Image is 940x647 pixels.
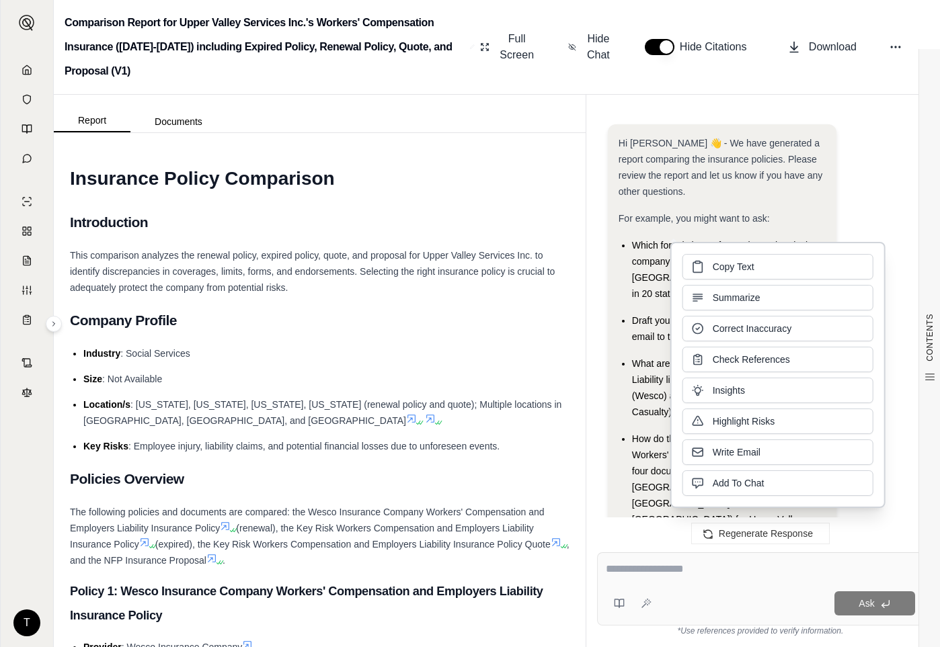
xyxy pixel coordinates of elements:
[223,555,225,566] span: .
[632,240,820,299] span: Which form is better for a private chemicals company with an HQ in [GEOGRAPHIC_DATA] and 5000 emp...
[9,116,45,142] a: Prompt Library
[9,349,45,376] a: Contract Analysis
[713,322,791,335] span: Correct Inaccuracy
[691,523,830,544] button: Regenerate Response
[619,213,770,224] span: For example, you might want to ask:
[925,314,935,361] span: CONTENTS
[120,348,190,359] span: : Social Services
[83,399,561,426] span: : [US_STATE], [US_STATE], [US_STATE], [US_STATE] (renewal policy and quote); Multiple locations i...
[83,348,120,359] span: Industry
[713,291,760,304] span: Summarize
[70,579,570,628] h3: Policy 1: Wesco Insurance Company Workers' Compensation and Employers Liability Insurance Policy
[713,415,775,428] span: Highlight Risks
[619,138,823,197] span: Hi [PERSON_NAME] 👋 - We have generated a report comparing the insurance policies. Please review t...
[9,306,45,333] a: Coverage Table
[128,441,500,451] span: : Employee injury, liability claims, and potential financial losses due to unforeseen events.
[682,285,873,310] button: Summarize
[9,277,45,304] a: Custom Report
[9,218,45,245] a: Policy Comparisons
[130,111,227,132] button: Documents
[70,523,534,550] span: (renewal), the Key Risk Workers Compensation and Employers Liability Insurance Policy
[70,306,570,335] h2: Company Profile
[632,433,818,541] span: How do the estimated annual premiums for Workers' Compensation compare across all four documents ...
[632,315,806,342] span: Draft your recommendation into a concise email to the prospective customer
[475,26,541,69] button: Full Screen
[632,358,809,417] span: What are the key differences in Employers Liability limits between the expired policy (Wesco) and...
[65,11,465,83] h2: Comparison Report for Upper Valley Services Inc.'s Workers' Compensation Insurance ([DATE]-[DATE]...
[155,539,551,550] span: (expired), the Key Risk Workers Compensation and Employers Liability Insurance Policy Quote
[834,591,915,615] button: Ask
[83,399,130,410] span: Location/s
[70,250,555,293] span: This comparison analyzes the renewal policy, expired policy, quote, and proposal for Upper Valley...
[9,188,45,215] a: Single Policy
[9,56,45,83] a: Home
[13,9,40,36] button: Expand sidebar
[719,528,813,539] span: Regenerate Response
[563,26,618,69] button: Hide Chat
[682,408,873,434] button: Highlight Risks
[9,379,45,406] a: Legal Search Engine
[682,439,873,465] button: Write Email
[54,110,130,132] button: Report
[83,441,128,451] span: Key Risks
[859,598,874,609] span: Ask
[713,384,745,397] span: Insights
[680,39,755,55] span: Hide Citations
[70,507,545,533] span: The following policies and documents are compared: the Wesco Insurance Company Workers' Compensat...
[19,15,35,31] img: Expand sidebar
[713,445,760,459] span: Write Email
[682,254,873,279] button: Copy Text
[782,34,862,60] button: Download
[682,378,873,403] button: Insights
[597,626,924,636] div: *Use references provided to verify information.
[46,316,62,332] button: Expand sidebar
[682,316,873,341] button: Correct Inaccuracy
[584,31,613,63] span: Hide Chat
[713,353,790,366] span: Check References
[682,347,873,372] button: Check References
[9,86,45,113] a: Documents Vault
[713,260,754,273] span: Copy Text
[498,31,536,63] span: Full Screen
[70,465,570,493] h2: Policies Overview
[9,145,45,172] a: Chat
[809,39,857,55] span: Download
[713,476,765,490] span: Add To Chat
[682,470,873,496] button: Add To Chat
[9,247,45,274] a: Claim Coverage
[13,609,40,636] div: T
[70,160,570,198] h1: Insurance Policy Comparison
[83,374,102,384] span: Size
[70,208,570,236] h2: Introduction
[102,374,162,384] span: : Not Available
